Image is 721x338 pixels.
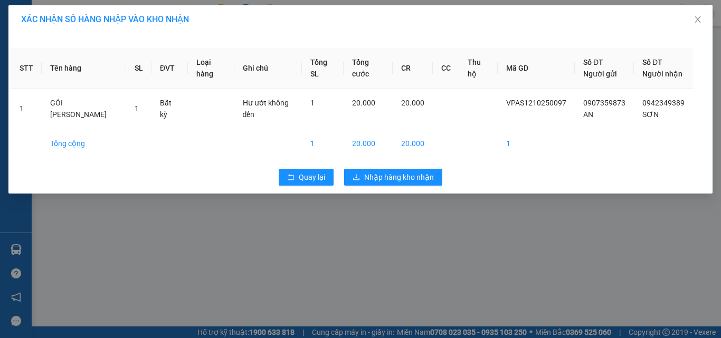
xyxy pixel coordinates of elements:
[393,48,433,89] th: CR
[694,15,702,24] span: close
[344,48,393,89] th: Tổng cước
[243,99,289,119] span: Hư ướt không đền
[642,70,682,78] span: Người nhận
[42,48,126,89] th: Tên hàng
[287,173,295,182] span: rollback
[11,89,42,129] td: 1
[393,129,433,158] td: 20.000
[642,99,685,107] span: 0942349389
[302,129,344,158] td: 1
[459,48,498,89] th: Thu hộ
[310,99,315,107] span: 1
[433,48,459,89] th: CC
[21,14,189,24] span: XÁC NHẬN SỐ HÀNG NHẬP VÀO KHO NHẬN
[364,171,434,183] span: Nhập hàng kho nhận
[344,169,442,186] button: downloadNhập hàng kho nhận
[498,48,575,89] th: Mã GD
[353,173,360,182] span: download
[151,48,188,89] th: ĐVT
[151,89,188,129] td: Bất kỳ
[299,171,325,183] span: Quay lại
[135,104,139,113] span: 1
[352,99,375,107] span: 20.000
[11,48,42,89] th: STT
[126,48,151,89] th: SL
[683,5,713,35] button: Close
[302,48,344,89] th: Tổng SL
[279,169,334,186] button: rollbackQuay lại
[42,89,126,129] td: GÓI [PERSON_NAME]
[234,48,302,89] th: Ghi chú
[498,129,575,158] td: 1
[344,129,393,158] td: 20.000
[583,110,593,119] span: AN
[188,48,234,89] th: Loại hàng
[506,99,566,107] span: VPAS1210250097
[583,99,625,107] span: 0907359873
[583,58,603,66] span: Số ĐT
[642,110,659,119] span: SƠN
[401,99,424,107] span: 20.000
[642,58,662,66] span: Số ĐT
[583,70,617,78] span: Người gửi
[42,129,126,158] td: Tổng cộng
